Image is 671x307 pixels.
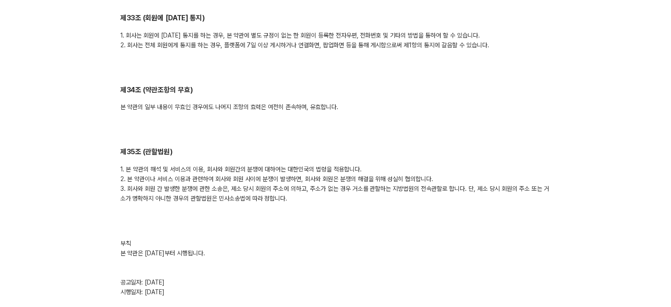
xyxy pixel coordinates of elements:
[120,164,551,203] div: 1. 본 약관의 해석 및 서비스의 이용, 회사와 회원간의 분쟁에 대하여는 대한민국의 법령을 적용합니다. 2. 본 약관이나 서비스 이용과 관련하여 회사와 회원 사이에 분쟁이 발...
[120,85,551,95] h2: 제34조 (약관조항의 무효)
[120,102,551,112] div: 본 약관의 일부 내용이 무효인 경우에도 나머지 조항의 효력은 여전히 존속하며, 유효합니다.
[120,13,551,23] h2: 제33조 (회원에 [DATE] 통지)
[120,239,551,297] div: 부칙 본 약관은 [DATE]부터 시행됩니다. 공고일자: [DATE] 시행일자: [DATE]
[120,30,551,50] div: 1. 회사는 회원에 [DATE] 통지를 하는 경우, 본 약관에 별도 규정이 없는 한 회원이 등록한 전자우편, 전화번호 및 기타의 방법을 통하여 할 수 있습니다. 2. 회사는 ...
[120,147,551,157] h2: 제35조 (관할법원)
